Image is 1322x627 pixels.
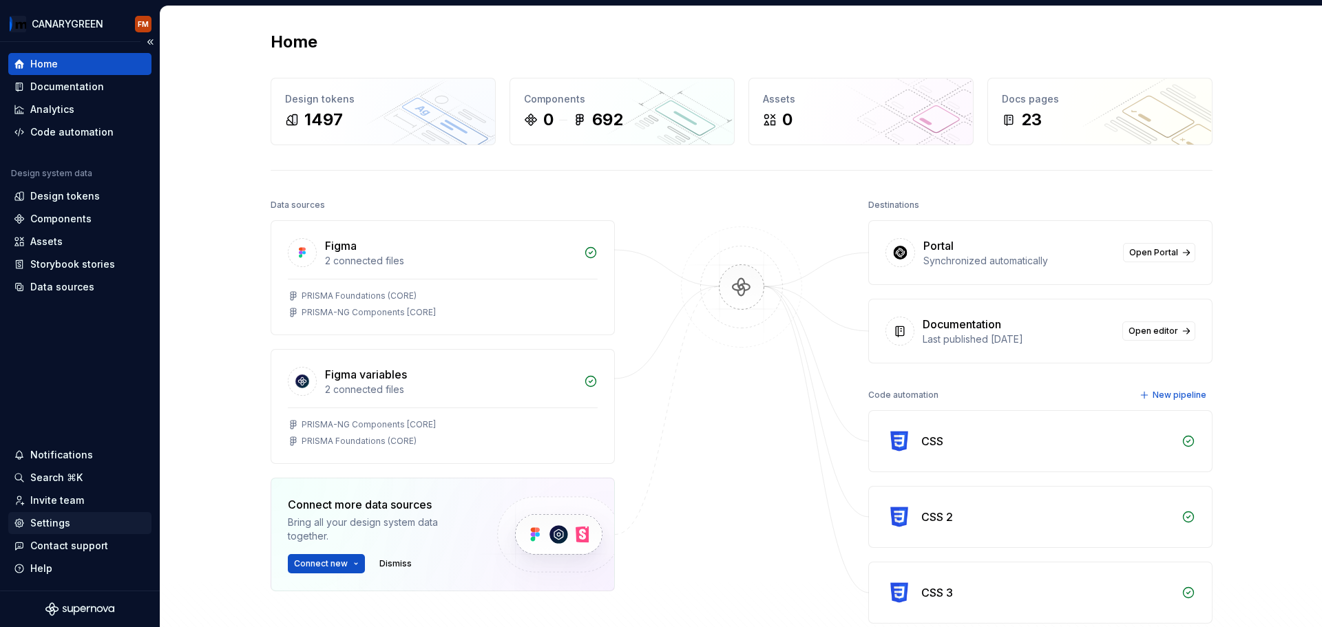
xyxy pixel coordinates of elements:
a: Documentation [8,76,151,98]
a: Home [8,53,151,75]
button: Contact support [8,535,151,557]
div: CANARYGREEN [32,17,103,31]
div: Data sources [271,195,325,215]
div: Figma variables [325,366,407,383]
button: New pipeline [1135,385,1213,405]
button: Notifications [8,444,151,466]
div: Search ⌘K [30,471,83,485]
a: Docs pages23 [987,78,1213,145]
div: Design system data [11,168,92,179]
div: PRISMA Foundations (CORE) [302,290,417,301]
span: New pipeline [1153,390,1206,401]
span: Connect new [294,558,348,569]
div: FM [138,19,149,30]
div: 2 connected files [325,383,576,396]
div: Storybook stories [30,257,115,271]
a: Data sources [8,276,151,298]
a: Design tokens [8,185,151,207]
div: Portal [923,237,954,254]
button: Collapse sidebar [140,32,160,52]
div: Connect more data sources [288,496,474,513]
span: Open editor [1129,326,1178,337]
a: Open Portal [1123,243,1195,262]
a: Invite team [8,489,151,511]
a: Settings [8,512,151,534]
div: Components [30,212,92,226]
button: CANARYGREENFM [3,9,157,39]
div: Figma [325,237,357,254]
div: CSS 3 [921,584,953,601]
a: Assets [8,231,151,253]
div: Documentation [923,316,1001,332]
div: Home [30,57,58,71]
div: 23 [1021,109,1042,131]
div: 0 [782,109,793,131]
div: Code automation [868,385,938,405]
div: Assets [30,235,63,248]
span: Open Portal [1129,247,1178,258]
div: Settings [30,516,70,530]
button: Help [8,557,151,580]
div: Last published [DATE] [923,332,1114,346]
span: Dismiss [379,558,412,569]
a: Components [8,208,151,230]
div: 692 [592,109,623,131]
a: Assets0 [748,78,974,145]
button: Search ⌘K [8,467,151,489]
div: Design tokens [30,189,100,203]
div: Help [30,562,52,575]
div: Analytics [30,103,74,116]
div: Design tokens [285,92,481,106]
div: Docs pages [1002,92,1198,106]
div: Assets [763,92,959,106]
a: Figma variables2 connected filesPRISMA-NG Components [CORE]PRISMA Foundations (CORE) [271,349,615,464]
div: Invite team [30,493,84,507]
div: PRISMA-NG Components [CORE] [302,307,436,318]
a: Code automation [8,121,151,143]
div: Synchronized automatically [923,254,1115,268]
div: Documentation [30,80,104,94]
a: Figma2 connected filesPRISMA Foundations (CORE)PRISMA-NG Components [CORE] [271,220,615,335]
div: CSS 2 [921,509,953,525]
div: Code automation [30,125,114,139]
div: Destinations [868,195,919,215]
img: cb4637db-e7ba-439a-b7a7-bb3932b880a6.png [10,16,26,32]
div: PRISMA Foundations (CORE) [302,436,417,447]
div: 2 connected files [325,254,576,268]
h2: Home [271,31,317,53]
a: Design tokens1497 [271,78,496,145]
div: 1497 [304,109,343,131]
div: CSS [921,433,943,449]
button: Dismiss [373,554,418,573]
button: Connect new [288,554,365,573]
a: Storybook stories [8,253,151,275]
div: Components [524,92,720,106]
div: PRISMA-NG Components [CORE] [302,419,436,430]
svg: Supernova Logo [45,602,114,616]
div: Bring all your design system data together. [288,516,474,543]
div: Contact support [30,539,108,553]
div: 0 [543,109,554,131]
div: Data sources [30,280,94,294]
a: Components0692 [510,78,735,145]
a: Open editor [1122,321,1195,341]
div: Notifications [30,448,93,462]
a: Analytics [8,98,151,120]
